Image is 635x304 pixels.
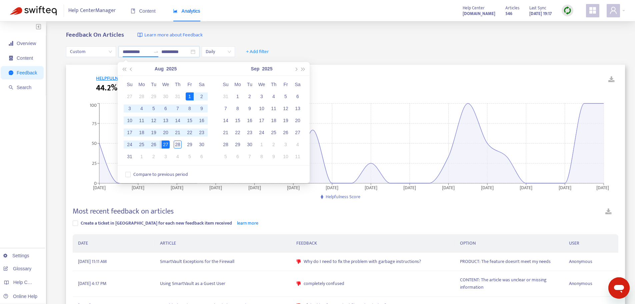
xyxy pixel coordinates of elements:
[246,92,254,100] div: 2
[148,78,160,90] th: Tu
[138,116,146,124] div: 11
[136,150,148,163] td: 2025-09-01
[256,78,268,90] th: We
[463,10,495,17] a: [DOMAIN_NAME]
[258,153,266,161] div: 8
[222,104,230,112] div: 7
[294,116,302,124] div: 20
[126,116,134,124] div: 10
[258,128,266,136] div: 24
[124,90,136,102] td: 2025-07-27
[292,138,304,150] td: 2025-10-04
[282,140,290,148] div: 3
[186,153,194,161] div: 5
[292,78,304,90] th: Sa
[172,90,184,102] td: 2025-07-31
[280,78,292,90] th: Fr
[160,114,172,126] td: 2025-08-13
[198,128,206,136] div: 23
[222,92,230,100] div: 31
[131,171,191,178] span: Compare to previous period
[292,150,304,163] td: 2025-10-11
[282,116,290,124] div: 19
[184,90,196,102] td: 2025-08-01
[258,140,266,148] div: 1
[126,92,134,100] div: 27
[198,92,206,100] div: 2
[196,138,208,150] td: 2025-08-30
[294,104,302,112] div: 13
[162,128,170,136] div: 20
[222,116,230,124] div: 14
[270,104,278,112] div: 11
[126,104,134,112] div: 3
[172,150,184,163] td: 2025-09-04
[136,90,148,102] td: 2025-07-28
[232,138,244,150] td: 2025-09-29
[280,114,292,126] td: 2025-09-19
[244,102,256,114] td: 2025-09-09
[234,128,242,136] div: 22
[270,92,278,100] div: 4
[220,114,232,126] td: 2025-09-14
[246,140,254,148] div: 30
[234,140,242,148] div: 29
[198,140,206,148] div: 30
[280,138,292,150] td: 2025-10-03
[232,90,244,102] td: 2025-09-01
[262,62,272,75] button: 2025
[196,90,208,102] td: 2025-08-02
[174,104,182,112] div: 7
[282,128,290,136] div: 26
[258,116,266,124] div: 17
[246,128,254,136] div: 23
[136,78,148,90] th: Mo
[186,104,194,112] div: 8
[234,104,242,112] div: 8
[136,102,148,114] td: 2025-08-04
[251,62,260,75] button: Sep
[186,128,194,136] div: 22
[136,138,148,150] td: 2025-08-25
[505,10,512,17] strong: 546
[124,150,136,163] td: 2025-08-31
[150,140,158,148] div: 26
[124,138,136,150] td: 2025-08-24
[138,128,146,136] div: 18
[196,78,208,90] th: Sa
[246,153,254,161] div: 7
[256,90,268,102] td: 2025-09-03
[166,62,177,75] button: 2025
[220,126,232,138] td: 2025-09-21
[198,116,206,124] div: 16
[162,116,170,124] div: 13
[184,114,196,126] td: 2025-08-15
[184,126,196,138] td: 2025-08-22
[282,92,290,100] div: 5
[174,128,182,136] div: 21
[292,90,304,102] td: 2025-09-06
[232,114,244,126] td: 2025-09-15
[232,150,244,163] td: 2025-10-06
[138,104,146,112] div: 4
[184,78,196,90] th: Fr
[162,92,170,100] div: 30
[196,102,208,114] td: 2025-08-09
[244,150,256,163] td: 2025-10-07
[124,114,136,126] td: 2025-08-10
[160,78,172,90] th: We
[256,114,268,126] td: 2025-09-17
[280,90,292,102] td: 2025-09-05
[256,102,268,114] td: 2025-09-10
[148,126,160,138] td: 2025-08-19
[234,153,242,161] div: 6
[126,128,134,136] div: 17
[148,102,160,114] td: 2025-08-05
[232,102,244,114] td: 2025-09-08
[258,92,266,100] div: 3
[160,150,172,163] td: 2025-09-03
[148,90,160,102] td: 2025-07-29
[220,102,232,114] td: 2025-09-07
[150,92,158,100] div: 29
[138,153,146,161] div: 1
